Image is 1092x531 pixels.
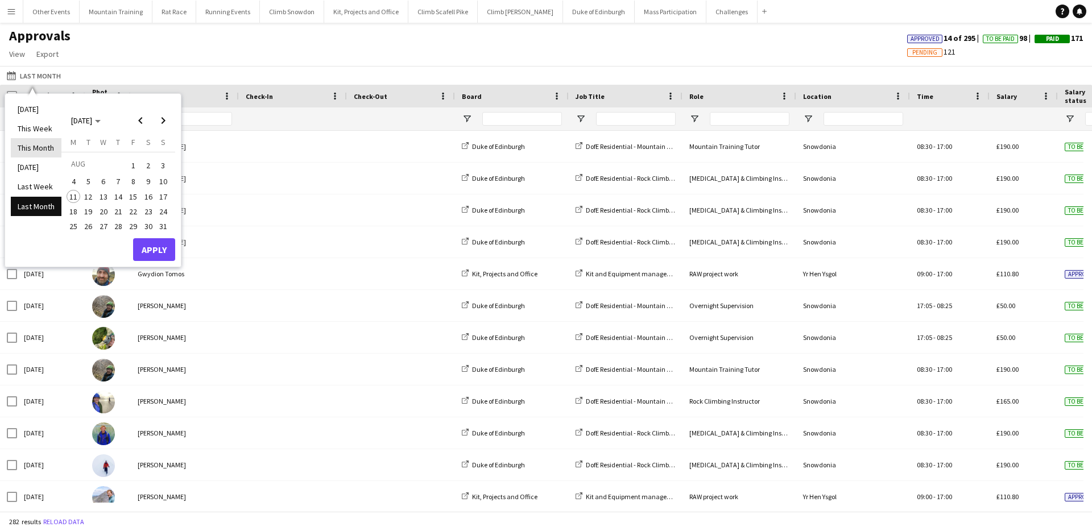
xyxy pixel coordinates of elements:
[111,189,126,204] button: 14-08-2025
[92,263,115,286] img: Gwydion Tomos
[126,219,140,233] span: 29
[682,194,796,226] div: [MEDICAL_DATA] & Climbing Instructor
[682,417,796,449] div: [MEDICAL_DATA] & Climbing Instructor
[796,417,910,449] div: Snowdonia
[111,205,125,218] span: 21
[472,429,525,437] span: Duke of Edinburgh
[67,190,80,204] span: 11
[142,190,155,204] span: 16
[796,481,910,512] div: Yr Hen Ysgol
[682,163,796,194] div: [MEDICAL_DATA] & Climbing Instructor
[96,174,111,189] button: 06-08-2025
[907,33,983,43] span: 14 of 295
[576,429,726,437] a: DofE Residential - Rock Climbing - T25Q3DR-8820
[586,429,726,437] span: DofE Residential - Rock Climbing - T25Q3DR-8820
[133,238,175,261] button: Apply
[996,429,1019,437] span: £190.00
[472,206,525,214] span: Duke of Edinburgh
[156,204,171,219] button: 24-08-2025
[131,385,239,417] div: [PERSON_NAME]
[156,157,170,173] span: 3
[462,333,525,342] a: Duke of Edinburgh
[462,397,525,405] a: Duke of Edinburgh
[66,219,81,234] button: 25-08-2025
[161,137,166,147] span: S
[462,206,525,214] a: Duke of Edinburgh
[682,226,796,258] div: [MEDICAL_DATA] & Climbing Instructor
[92,391,115,413] img: Heather Lewis
[472,174,525,182] span: Duke of Edinburgh
[796,226,910,258] div: Snowdonia
[796,354,910,385] div: Snowdonia
[140,174,155,189] button: 09-08-2025
[586,397,748,405] span: DofE Residential - Mountain Adventures - T25Q2DR-8830
[937,461,952,469] span: 17:00
[937,397,952,405] span: 17:00
[796,258,910,289] div: Yr Hen Ysgol
[17,481,85,512] div: [DATE]
[66,174,81,189] button: 04-08-2025
[86,137,90,147] span: T
[11,99,61,119] li: [DATE]
[156,205,170,218] span: 24
[586,238,726,246] span: DofE Residential - Rock Climbing - T25Q3DR-8820
[100,137,106,147] span: W
[408,1,478,23] button: Climb Scafell Pike
[576,114,586,124] button: Open Filter Menu
[67,110,105,131] button: Choose month and year
[689,114,700,124] button: Open Filter Menu
[933,142,936,151] span: -
[576,142,748,151] a: DofE Residential - Mountain Adventures - T25Q2DR-8830
[917,206,932,214] span: 08:30
[682,322,796,353] div: Overnight Supervision
[682,354,796,385] div: Mountain Training Tutor
[142,219,155,233] span: 30
[937,492,952,501] span: 17:00
[933,238,936,246] span: -
[131,137,135,147] span: F
[996,492,1019,501] span: £110.80
[97,175,110,189] span: 6
[917,492,932,501] span: 09:00
[92,327,115,350] img: Richard Hazelby
[23,1,80,23] button: Other Events
[482,112,562,126] input: Board Filter Input
[126,156,140,174] button: 01-08-2025
[131,354,239,385] div: [PERSON_NAME]
[472,461,525,469] span: Duke of Edinburgh
[462,461,525,469] a: Duke of Edinburgh
[11,157,61,177] li: [DATE]
[796,322,910,353] div: Snowdonia
[917,429,932,437] span: 08:30
[131,449,239,480] div: [PERSON_NAME]
[635,1,706,23] button: Mass Participation
[82,219,96,233] span: 26
[576,92,605,101] span: Job Title
[97,190,110,204] span: 13
[80,1,152,23] button: Mountain Training
[462,142,525,151] a: Duke of Edinburgh
[996,174,1019,182] span: £190.00
[933,333,936,342] span: -
[11,119,61,138] li: This Week
[933,365,936,374] span: -
[462,429,525,437] a: Duke of Edinburgh
[996,206,1019,214] span: £190.00
[937,206,952,214] span: 17:00
[996,365,1019,374] span: £190.00
[17,354,85,385] div: [DATE]
[462,238,525,246] a: Duke of Edinburgh
[933,269,936,278] span: -
[260,1,324,23] button: Climb Snowdon
[156,156,171,174] button: 03-08-2025
[472,333,525,342] span: Duke of Edinburgh
[462,114,472,124] button: Open Filter Menu
[1065,114,1075,124] button: Open Filter Menu
[937,269,952,278] span: 17:00
[462,269,537,278] a: Kit, Projects and Office
[996,92,1017,101] span: Salary
[596,112,676,126] input: Job Title Filter Input
[111,219,126,234] button: 28-08-2025
[462,492,537,501] a: Kit, Projects and Office
[996,142,1019,151] span: £190.00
